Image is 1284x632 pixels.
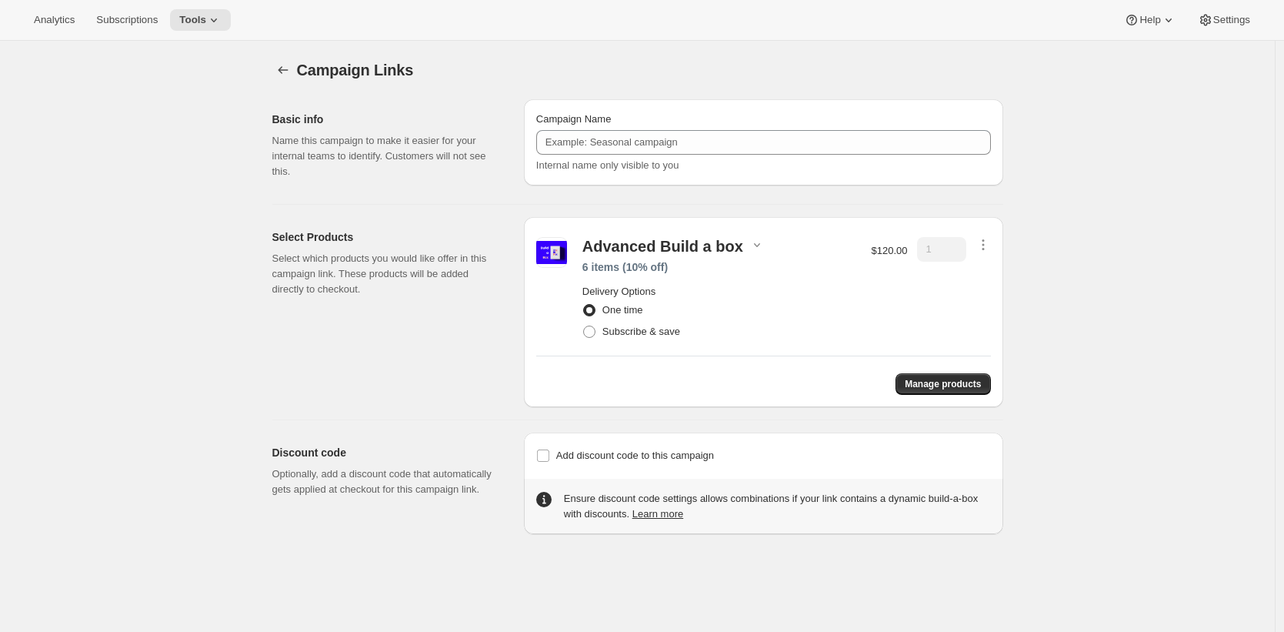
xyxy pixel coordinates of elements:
button: Subscriptions [87,9,167,31]
h2: Select Products [272,229,499,245]
div: Advanced Build a box [582,237,743,256]
input: Example: Seasonal campaign [536,130,991,155]
span: Manage products [905,378,981,390]
button: Help [1115,9,1185,31]
h2: Discount code [272,445,499,460]
span: Campaign Name [536,113,612,125]
button: Tools [170,9,231,31]
div: 6 items (10% off) [582,259,856,275]
p: Optionally, add a discount code that automatically gets applied at checkout for this campaign link. [272,466,499,497]
p: Select which products you would like offer in this campaign link. These products will be added di... [272,251,499,297]
span: Add discount code to this campaign [556,450,714,461]
span: Analytics [34,14,75,26]
span: Settings [1213,14,1250,26]
span: Subscriptions [96,14,158,26]
span: Campaign Links [297,62,414,79]
a: Learn more [632,508,683,520]
span: Subscribe & save [602,326,680,337]
span: Internal name only visible to you [536,159,679,171]
span: Tools [179,14,206,26]
p: Name this campaign to make it easier for your internal teams to identify. Customers will not see ... [272,133,499,179]
span: One time [602,304,643,316]
p: $120.00 [872,243,908,259]
button: Analytics [25,9,84,31]
h2: Delivery Options [582,284,856,299]
button: Settings [1189,9,1259,31]
span: Help [1139,14,1160,26]
div: Ensure discount code settings allows combinations if your link contains a dynamic build-a-box wit... [564,491,991,522]
h2: Basic info [272,112,499,127]
button: Manage products [895,373,990,395]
